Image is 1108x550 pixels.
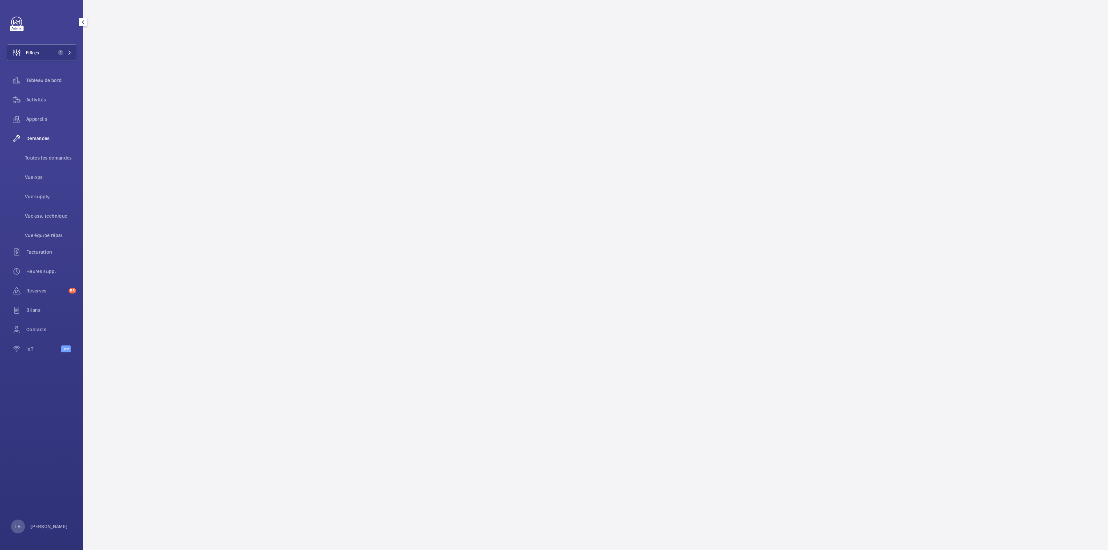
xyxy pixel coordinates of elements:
span: Demandes [26,135,76,142]
span: IoT [26,345,61,352]
span: Vue ass. technique [25,213,76,219]
span: Vue supply [25,193,76,200]
span: Tableau de bord [26,77,76,84]
button: Filtres1 [7,44,76,61]
p: [PERSON_NAME] [30,523,68,530]
span: Réserves [26,287,66,294]
span: Beta [61,345,71,352]
span: Contacts [26,326,76,333]
span: Vue ops [25,174,76,181]
span: 55 [69,288,76,294]
span: Activités [26,96,76,103]
span: Heures supp. [26,268,76,275]
span: Filtres [26,49,39,56]
span: 1 [58,50,63,55]
span: Toutes les demandes [25,154,76,161]
span: Bilans [26,307,76,314]
span: Vue équipe répar. [25,232,76,239]
span: Facturation [26,249,76,255]
span: Appareils [26,116,76,123]
p: LB [15,523,20,530]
